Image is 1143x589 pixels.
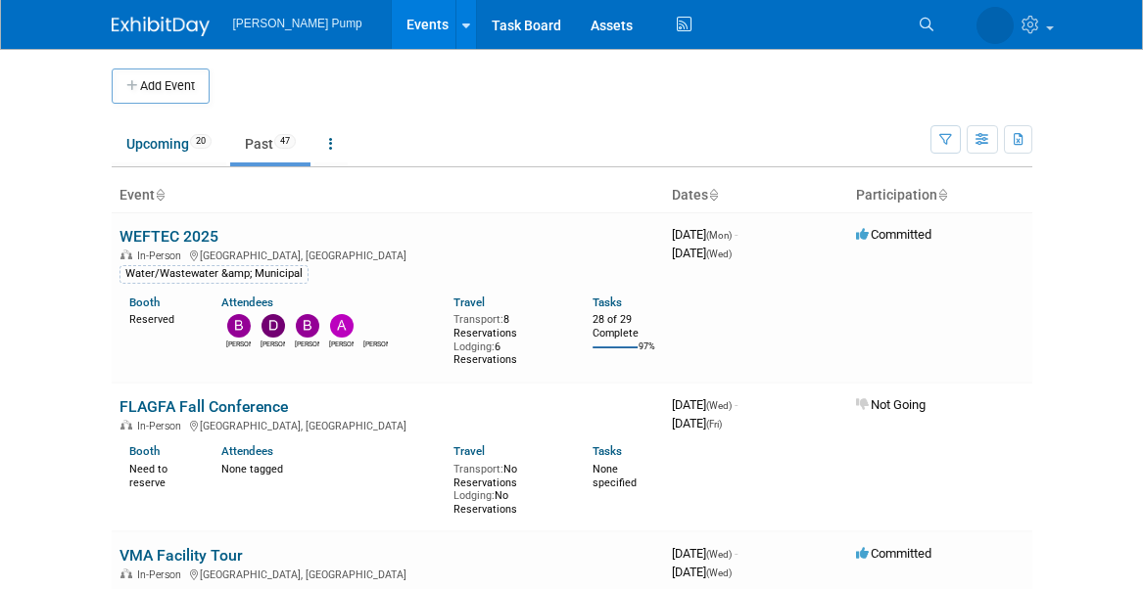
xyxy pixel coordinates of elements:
div: Amanda Smith [363,338,388,349]
span: (Fri) [706,419,722,430]
a: Sort by Participation Type [937,187,947,203]
img: Amanda Smith [976,7,1014,44]
img: Amanda Smith [364,314,388,338]
span: 20 [190,134,212,149]
img: In-Person Event [120,568,132,578]
span: Transport: [453,313,503,326]
div: Bobby Zitzka [226,338,251,349]
a: Booth [129,444,160,458]
span: (Mon) [706,230,732,241]
div: Water/Wastewater &amp; Municipal [119,265,309,283]
span: (Wed) [706,567,732,578]
span: 47 [274,134,296,149]
div: Allan Curry [329,338,354,349]
td: 97% [639,341,655,368]
img: ExhibitDay [112,17,210,36]
a: Sort by Event Name [155,187,165,203]
span: (Wed) [706,400,732,411]
div: Brian Lee [295,338,319,349]
button: Add Event [112,68,210,104]
span: Committed [856,546,931,561]
span: [DATE] [672,546,738,561]
span: [DATE] [672,246,732,260]
img: David Perry [262,314,285,338]
span: [DATE] [672,565,732,579]
img: Allan Curry [330,314,354,338]
a: Tasks [593,295,622,309]
span: [DATE] [672,397,738,412]
img: In-Person Event [120,420,132,430]
a: WEFTEC 2025 [119,227,218,246]
a: VMA Facility Tour [119,546,243,565]
a: Sort by Start Date [708,187,718,203]
span: In-Person [137,568,187,581]
div: [GEOGRAPHIC_DATA], [GEOGRAPHIC_DATA] [119,417,656,432]
a: FLAGFA Fall Conference [119,397,288,416]
a: Past47 [230,125,310,162]
span: Transport: [453,463,503,476]
span: Lodging: [453,340,495,353]
div: [GEOGRAPHIC_DATA], [GEOGRAPHIC_DATA] [119,247,656,262]
div: Reserved [129,309,193,327]
img: Bobby Zitzka [227,314,251,338]
span: In-Person [137,249,187,262]
span: Lodging: [453,489,495,502]
th: Dates [664,179,848,212]
th: Participation [848,179,1032,212]
div: Need to reserve [129,459,193,489]
div: David Perry [261,338,285,349]
a: Travel [453,295,485,309]
span: - [735,227,738,242]
span: Not Going [856,397,926,412]
span: - [735,397,738,412]
div: None tagged [221,459,439,476]
span: [PERSON_NAME] Pump [233,17,362,30]
a: Attendees [221,444,273,458]
div: [GEOGRAPHIC_DATA], [GEOGRAPHIC_DATA] [119,566,656,581]
div: No Reservations No Reservations [453,459,563,517]
span: - [735,546,738,561]
a: Attendees [221,295,273,309]
img: In-Person Event [120,249,132,259]
a: Travel [453,444,485,458]
span: [DATE] [672,416,722,430]
img: Brian Lee [296,314,319,338]
span: [DATE] [672,227,738,242]
div: 28 of 29 Complete [593,313,656,340]
span: None specified [593,463,637,489]
span: (Wed) [706,549,732,560]
th: Event [112,179,664,212]
a: Upcoming20 [112,125,226,162]
span: In-Person [137,420,187,432]
a: Booth [129,295,160,309]
a: Tasks [593,444,622,458]
span: (Wed) [706,249,732,259]
div: 8 Reservations 6 Reservations [453,309,563,367]
span: Committed [856,227,931,242]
